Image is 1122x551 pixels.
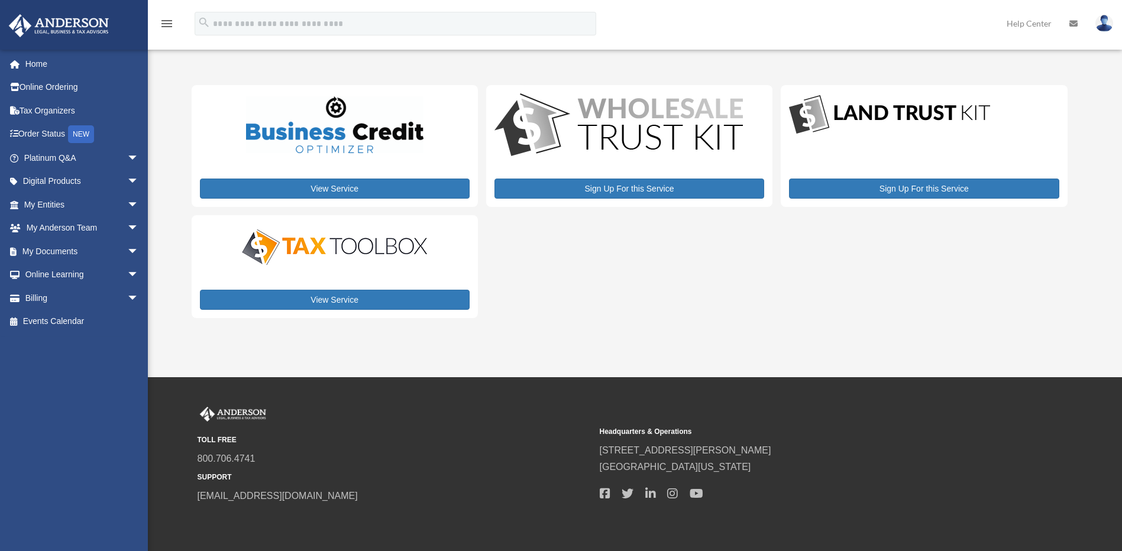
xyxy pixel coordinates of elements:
a: Sign Up For this Service [789,179,1059,199]
img: User Pic [1095,15,1113,32]
img: Anderson Advisors Platinum Portal [198,407,269,422]
a: menu [160,21,174,31]
small: Headquarters & Operations [600,426,994,438]
a: Events Calendar [8,310,157,333]
div: NEW [68,125,94,143]
img: Anderson Advisors Platinum Portal [5,14,112,37]
a: 800.706.4741 [198,453,256,464]
span: arrow_drop_down [127,170,151,194]
span: arrow_drop_down [127,263,151,287]
span: arrow_drop_down [127,286,151,310]
a: Online Ordering [8,76,157,99]
a: Tax Organizers [8,99,157,122]
i: menu [160,17,174,31]
a: Online Learningarrow_drop_down [8,263,157,287]
small: TOLL FREE [198,434,591,446]
span: arrow_drop_down [127,146,151,170]
span: arrow_drop_down [127,193,151,217]
a: My Entitiesarrow_drop_down [8,193,157,216]
span: arrow_drop_down [127,239,151,264]
a: Digital Productsarrow_drop_down [8,170,151,193]
a: [STREET_ADDRESS][PERSON_NAME] [600,445,771,455]
img: LandTrust_lgo-1.jpg [789,93,990,137]
i: search [198,16,211,29]
img: WS-Trust-Kit-lgo-1.jpg [494,93,743,159]
a: View Service [200,179,470,199]
a: View Service [200,290,470,310]
a: Billingarrow_drop_down [8,286,157,310]
a: My Documentsarrow_drop_down [8,239,157,263]
a: Order StatusNEW [8,122,157,147]
a: [EMAIL_ADDRESS][DOMAIN_NAME] [198,491,358,501]
a: My Anderson Teamarrow_drop_down [8,216,157,240]
a: Platinum Q&Aarrow_drop_down [8,146,157,170]
a: Home [8,52,157,76]
a: [GEOGRAPHIC_DATA][US_STATE] [600,462,751,472]
a: Sign Up For this Service [494,179,764,199]
span: arrow_drop_down [127,216,151,241]
small: SUPPORT [198,471,591,484]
